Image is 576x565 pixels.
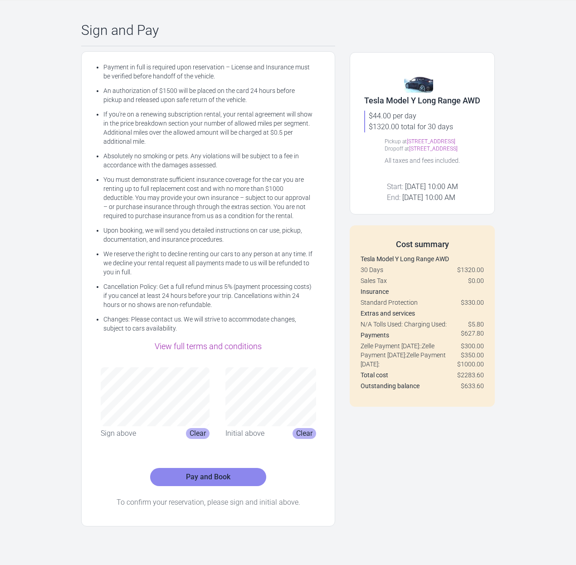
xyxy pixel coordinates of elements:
li: Changes: Please contact us. We will strive to accommodate changes, subject to cars availability. [103,315,313,333]
span: [DATE] 10:00 AM [405,182,458,191]
span: $5.80 [468,320,484,329]
div: $1320.00 total for 30 days [369,122,480,132]
button: Clear [293,428,316,439]
button: Pay and Book [150,468,266,486]
span: $0.00 [468,276,484,285]
div: Sign above [101,428,136,439]
strong: Outstanding balance [361,382,420,390]
div: Tesla Model Y Long Range AWD [364,94,480,107]
span: Dropoff at [385,146,409,152]
span: End: [387,193,400,202]
button: Clear [186,428,210,439]
li: An authorization of $1500 will be placed on the card 24 hours before pickup and released upon saf... [103,86,313,104]
span: Charging Used: [404,321,447,328]
div: $633.60 [461,381,484,390]
li: Absolutely no smoking or pets. Any violations will be subject to a fee in accordance with the dam... [103,151,313,170]
div: N/A [361,320,484,329]
div: Zelle Payment [DATE]:: Zelle Payment [DATE]: Zelle Payment [DATE]: [361,341,484,369]
div: 30 Days [361,265,484,274]
span: $1320.00 [457,265,484,274]
strong: Insurance [361,288,389,295]
span: $350.00 [461,351,484,360]
div: $44.00 per day [369,111,480,122]
div: Sales Tax [361,276,484,285]
strong: Payments [361,331,389,339]
span: Start: [387,182,403,191]
a: View full terms and conditions [155,341,262,351]
div: All taxes and fees included. [385,156,460,165]
li: Cancellation Policy: Get a full refund minus 5% (payment processing costs) if you cancel at least... [103,282,313,309]
div: Sign and Pay [81,22,335,39]
li: Payment in full is required upon reservation – License and Insurance must be verified before hand... [103,63,313,81]
span: Tolls Used: [373,321,404,328]
div: $2283.60 [457,370,484,380]
a: [STREET_ADDRESS] [407,138,455,145]
strong: Total cost [361,371,388,379]
img: 141.jpg [404,63,433,93]
div: Cost summary [361,238,484,251]
span: $1000.00 [457,360,484,369]
div: Initial above [225,428,264,439]
li: If you're on a renewing subscription rental, your rental agreement will show in the price breakdo... [103,110,313,146]
span: [DATE] 10:00 AM [402,193,455,202]
strong: Tesla Model Y Long Range AWD [361,255,449,263]
div: To confirm your reservation, please sign and initial above. [93,497,324,508]
li: Upon booking, we will send you detailed instructions on car use, pickup, documentation, and insur... [103,226,313,244]
span: Pickup at [385,138,407,145]
span: $627.80 [461,329,484,338]
span: $330.00 [461,298,484,307]
strong: Extras and services [361,310,415,317]
a: [STREET_ADDRESS] [409,146,458,152]
div: Standard Protection [361,298,484,307]
li: We reserve the right to decline renting our cars to any person at any time. If we decline your re... [103,249,313,277]
span: $300.00 [461,341,484,351]
li: You must demonstrate sufficient insurance coverage for the car you are renting up to full replace... [103,175,313,220]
